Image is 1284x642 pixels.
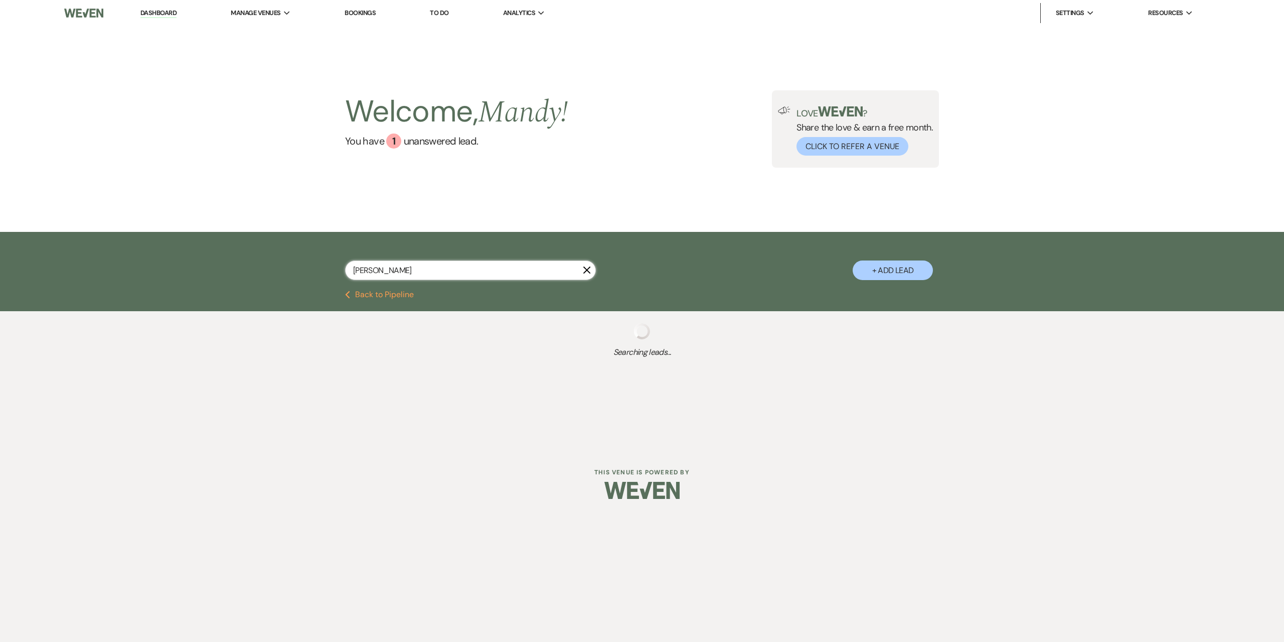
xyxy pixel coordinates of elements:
[853,261,933,280] button: + Add Lead
[818,106,863,116] img: weven-logo-green.svg
[345,261,596,280] input: Search by name, event date, email address or phone number
[345,134,568,149] a: You have 1 unanswered lead.
[430,9,448,17] a: To Do
[345,9,376,17] a: Bookings
[778,106,790,114] img: loud-speaker-illustration.svg
[790,106,933,156] div: Share the love & earn a free month.
[796,106,933,118] p: Love ?
[1056,8,1084,18] span: Settings
[64,346,1220,358] span: Searching leads...
[634,323,650,339] img: loading spinner
[796,137,908,156] button: Click to Refer a Venue
[345,90,568,134] h2: Welcome,
[503,8,535,18] span: Analytics
[478,89,568,136] span: Mandy !
[1148,8,1183,18] span: Resources
[231,8,280,18] span: Manage Venues
[140,9,177,18] a: Dashboard
[386,134,401,149] div: 1
[345,291,414,299] button: Back to Pipeline
[64,3,103,24] img: Weven Logo
[604,473,680,508] img: Weven Logo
